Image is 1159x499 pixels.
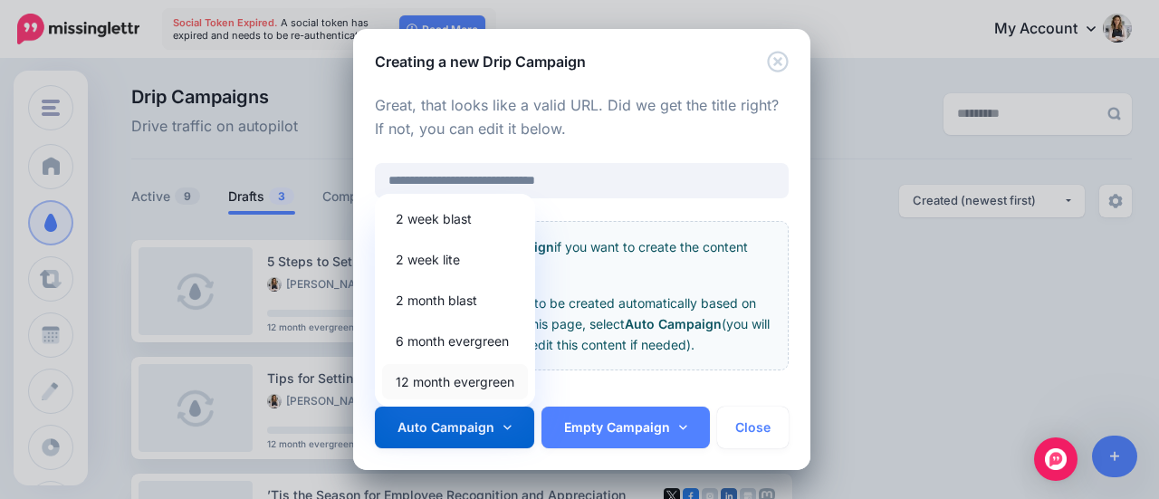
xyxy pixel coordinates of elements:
a: Empty Campaign [541,407,710,448]
button: Close [767,51,789,73]
a: 12 month evergreen [382,364,528,399]
a: 2 month blast [382,283,528,318]
a: Auto Campaign [375,407,534,448]
p: Create an if you want to create the content yourself. [390,236,773,278]
a: 2 week blast [382,201,528,236]
a: 6 month evergreen [382,323,528,359]
b: Auto Campaign [625,316,722,331]
h5: Creating a new Drip Campaign [375,51,586,72]
a: 2 week lite [382,242,528,277]
div: Open Intercom Messenger [1034,437,1078,481]
p: Great, that looks like a valid URL. Did we get the title right? If not, you can edit it below. [375,94,789,141]
p: If you'd like the content to be created automatically based on the content we find on this page, ... [390,293,773,355]
button: Close [717,407,789,448]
